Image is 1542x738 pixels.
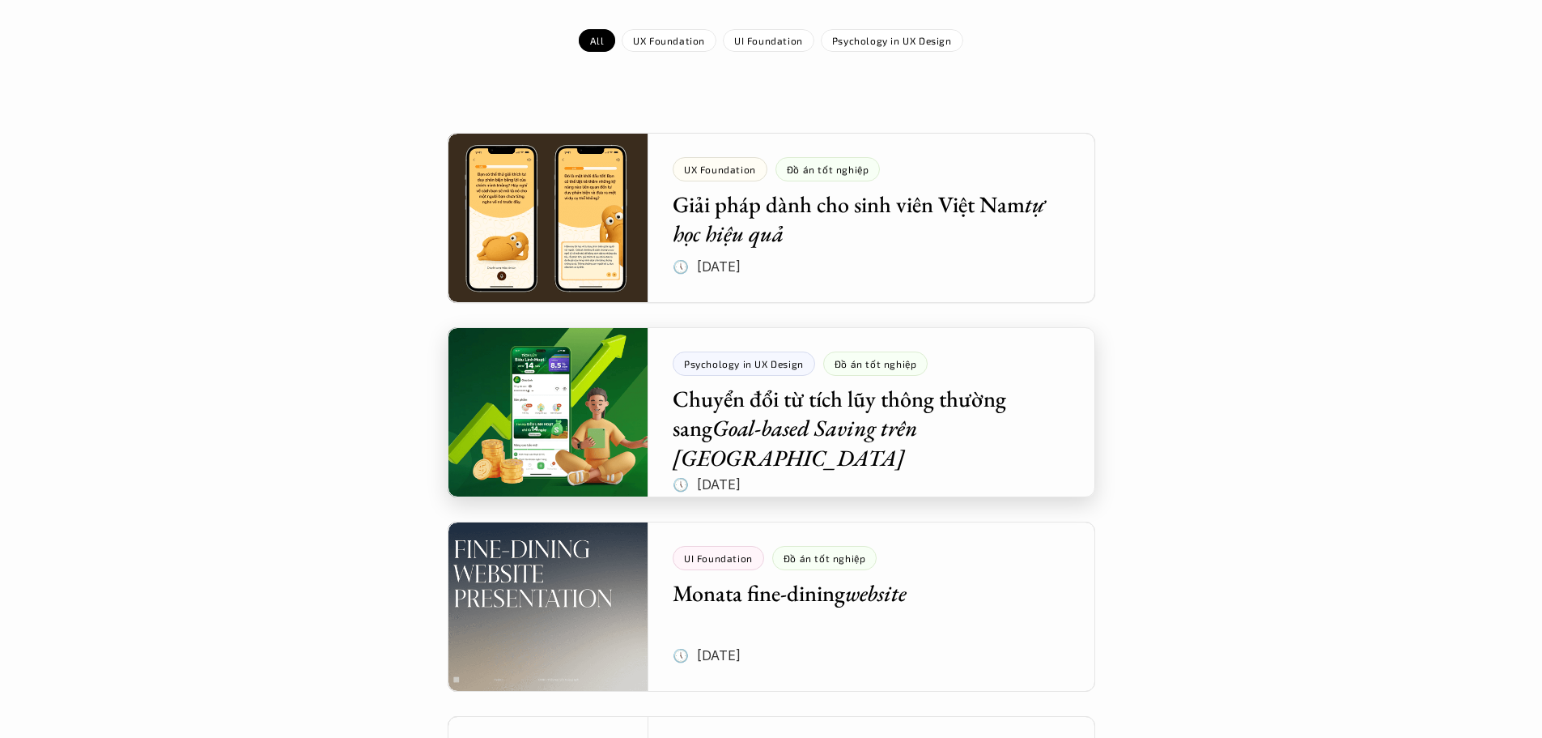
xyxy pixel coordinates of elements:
a: UI Foundation [723,29,814,52]
p: All [590,35,604,46]
a: Psychology in UX DesignĐồ án tốt nghiệpChuyển đổi từ tích lũy thông thường sangGoal-based Saving ... [448,327,1095,497]
a: UX FoundationĐồ án tốt nghiệpGiải pháp dành cho sinh viên Việt Namtự học hiệu quả🕔 [DATE] [448,133,1095,303]
a: Psychology in UX Design [821,29,963,52]
a: UI FoundationĐồ án tốt nghiệpMonata fine-diningwebsite🕔 [DATE] [448,522,1095,692]
p: UX Foundation [633,35,705,46]
p: Psychology in UX Design [832,35,952,46]
p: UI Foundation [734,35,803,46]
a: UX Foundation [622,29,716,52]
